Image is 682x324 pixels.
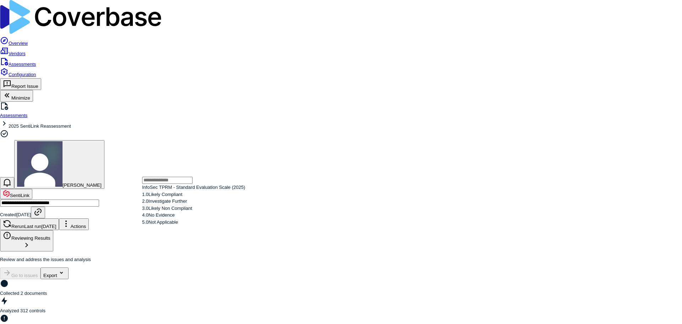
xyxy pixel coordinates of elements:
[142,184,245,191] div: InfoSec TPRM - Standard Evaluation Scale (2025)
[142,212,245,219] div: 4.0
[142,198,245,205] div: 2.0
[142,191,245,198] div: 1.0
[142,205,245,212] div: 3.0
[148,206,192,211] span: Likely Non Compliant
[142,184,245,225] div: Suggestions
[148,192,182,197] span: Likely Compliant
[148,198,187,204] span: Investigate Further
[148,219,178,225] span: Not Applicable
[142,219,245,226] div: 5.0
[148,212,175,218] span: No Evidence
